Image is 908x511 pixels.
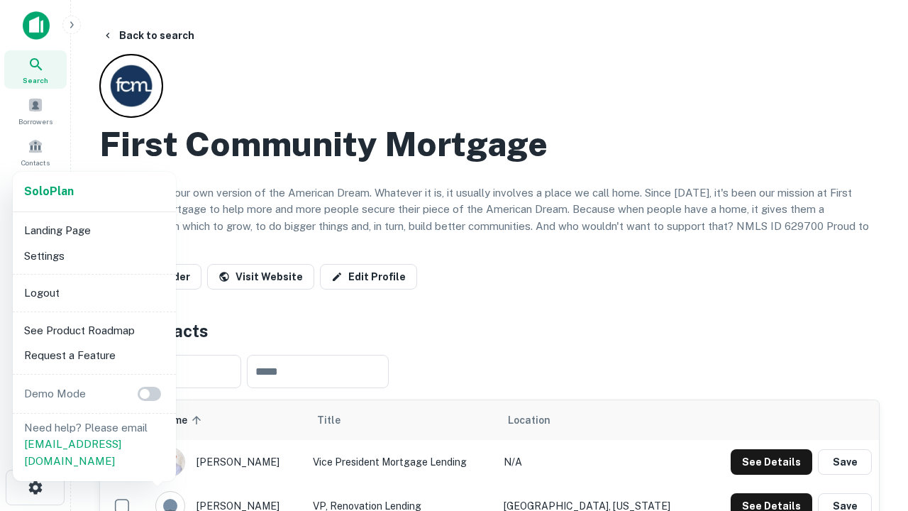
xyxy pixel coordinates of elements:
li: See Product Roadmap [18,318,170,344]
li: Landing Page [18,218,170,243]
li: Settings [18,243,170,269]
p: Need help? Please email [24,419,165,470]
strong: Solo Plan [24,185,74,198]
li: Logout [18,280,170,306]
li: Request a Feature [18,343,170,368]
a: SoloPlan [24,183,74,200]
p: Demo Mode [18,385,92,402]
a: [EMAIL_ADDRESS][DOMAIN_NAME] [24,438,121,467]
iframe: Chat Widget [837,352,908,420]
